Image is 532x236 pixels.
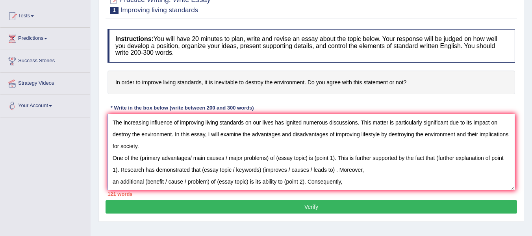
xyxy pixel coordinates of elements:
div: 121 words [108,190,515,198]
h4: You will have 20 minutes to plan, write and revise an essay about the topic below. Your response ... [108,29,515,63]
a: Predictions [0,28,90,47]
a: Strategy Videos [0,72,90,92]
a: Success Stories [0,50,90,70]
a: Your Account [0,95,90,115]
span: 1 [110,7,119,14]
h4: In order to improve living standards, it is inevitable to destroy the environment. Do you agree w... [108,71,515,95]
div: * Write in the box below (write between 200 and 300 words) [108,104,257,111]
b: Instructions: [115,35,154,42]
a: Tests [0,5,90,25]
small: Improving living standards [120,6,198,14]
button: Verify [106,200,517,214]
